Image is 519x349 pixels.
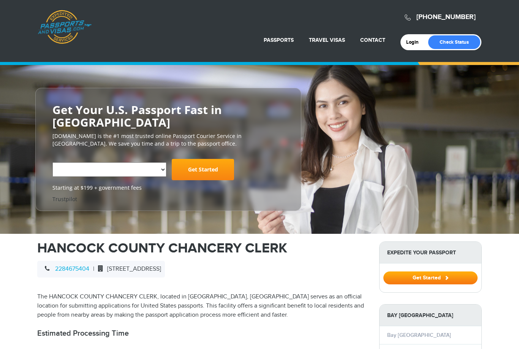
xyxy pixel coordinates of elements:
[37,329,368,338] h2: Estimated Processing Time
[380,305,481,326] strong: Bay [GEOGRAPHIC_DATA]
[52,195,77,203] a: Trustpilot
[428,35,480,49] a: Check Status
[380,242,481,263] strong: Expedite Your Passport
[406,39,424,45] a: Login
[52,184,284,192] span: Starting at $199 + government fees
[94,265,161,273] span: [STREET_ADDRESS]
[37,241,368,255] h1: HANCOCK COUNTY CHANCERY CLERK
[52,103,284,128] h2: Get Your U.S. Passport Fast in [GEOGRAPHIC_DATA]
[172,159,234,180] a: Get Started
[416,13,476,21] a: [PHONE_NUMBER]
[37,261,165,278] div: |
[309,37,345,43] a: Travel Visas
[383,274,478,281] a: Get Started
[264,37,294,43] a: Passports
[52,132,284,148] p: [DOMAIN_NAME] is the #1 most trusted online Passport Courier Service in [GEOGRAPHIC_DATA]. We sav...
[387,332,451,338] a: Bay [GEOGRAPHIC_DATA]
[55,265,89,273] a: 2284675404
[38,10,92,44] a: Passports & [DOMAIN_NAME]
[360,37,385,43] a: Contact
[37,292,368,320] p: The HANCOCK COUNTY CHANCERY CLERK, located in [GEOGRAPHIC_DATA], [GEOGRAPHIC_DATA] serves as an o...
[383,271,478,284] button: Get Started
